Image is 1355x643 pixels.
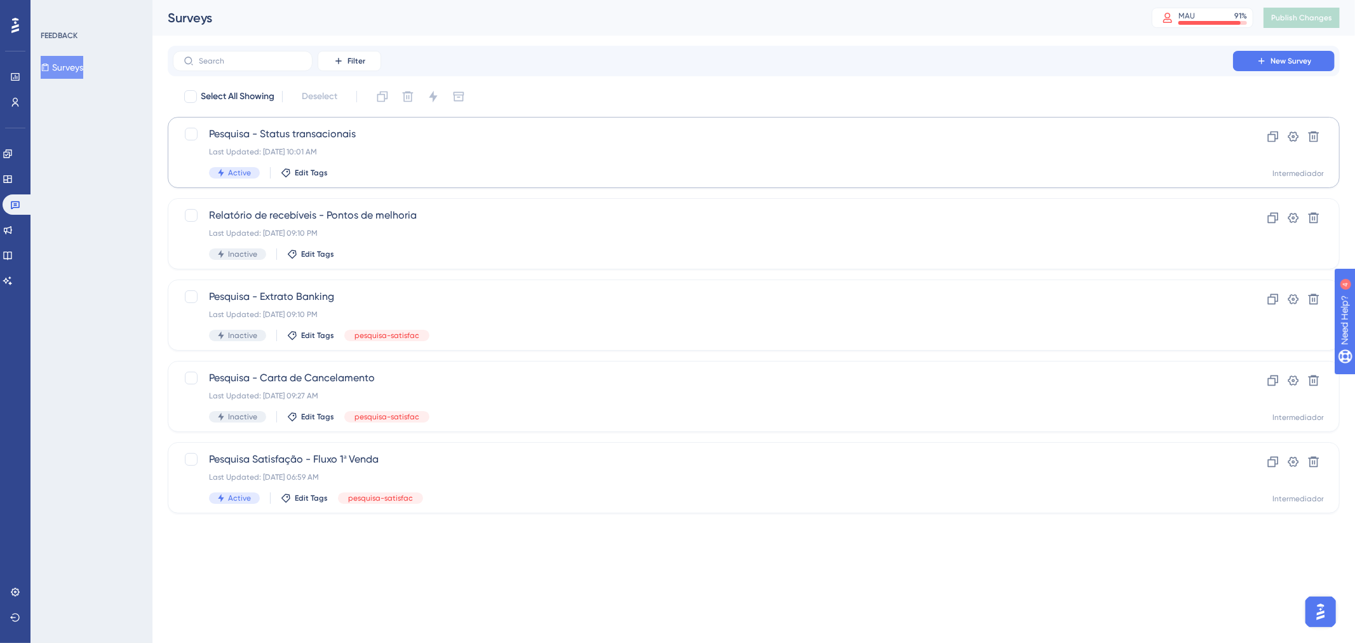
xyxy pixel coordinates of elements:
[287,249,334,259] button: Edit Tags
[1272,412,1324,423] div: Intermediador
[301,330,334,341] span: Edit Tags
[209,147,1197,157] div: Last Updated: [DATE] 10:01 AM
[281,493,328,503] button: Edit Tags
[168,9,1120,27] div: Surveys
[209,472,1197,482] div: Last Updated: [DATE] 06:59 AM
[209,126,1197,142] span: Pesquisa - Status transacionais
[228,493,251,503] span: Active
[347,56,365,66] span: Filter
[209,452,1197,467] span: Pesquisa Satisfação - Fluxo 1ª Venda
[1271,56,1311,66] span: New Survey
[41,30,78,41] div: FEEDBACK
[209,228,1197,238] div: Last Updated: [DATE] 09:10 PM
[209,289,1197,304] span: Pesquisa - Extrato Banking
[281,168,328,178] button: Edit Tags
[295,493,328,503] span: Edit Tags
[1178,11,1195,21] div: MAU
[41,56,83,79] button: Surveys
[301,249,334,259] span: Edit Tags
[228,168,251,178] span: Active
[1302,593,1340,631] iframe: UserGuiding AI Assistant Launcher
[295,168,328,178] span: Edit Tags
[354,412,419,422] span: pesquisa-satisfac
[1272,168,1324,179] div: Intermediador
[209,208,1197,223] span: Relatório de recebíveis - Pontos de melhoria
[1264,8,1340,28] button: Publish Changes
[1271,13,1332,23] span: Publish Changes
[287,330,334,341] button: Edit Tags
[88,6,91,17] div: 4
[1234,11,1247,21] div: 91 %
[228,412,257,422] span: Inactive
[199,57,302,65] input: Search
[209,309,1197,320] div: Last Updated: [DATE] 09:10 PM
[318,51,381,71] button: Filter
[1233,51,1335,71] button: New Survey
[287,412,334,422] button: Edit Tags
[30,3,79,18] span: Need Help?
[290,85,349,108] button: Deselect
[201,89,274,104] span: Select All Showing
[228,330,257,341] span: Inactive
[301,412,334,422] span: Edit Tags
[209,370,1197,386] span: Pesquisa - Carta de Cancelamento
[354,330,419,341] span: pesquisa-satisfac
[228,249,257,259] span: Inactive
[302,89,337,104] span: Deselect
[1272,494,1324,504] div: Intermediador
[348,493,413,503] span: pesquisa-satisfac
[209,391,1197,401] div: Last Updated: [DATE] 09:27 AM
